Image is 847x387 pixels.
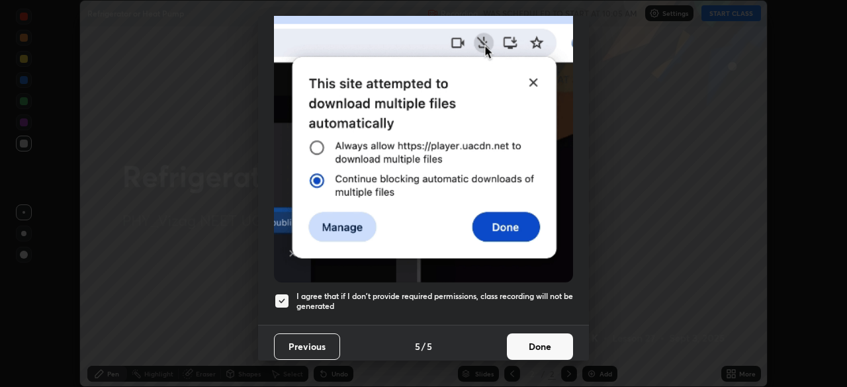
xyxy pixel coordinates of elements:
h4: 5 [427,339,432,353]
button: Previous [274,333,340,360]
h4: 5 [415,339,420,353]
button: Done [507,333,573,360]
h4: / [422,339,425,353]
h5: I agree that if I don't provide required permissions, class recording will not be generated [296,291,573,312]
